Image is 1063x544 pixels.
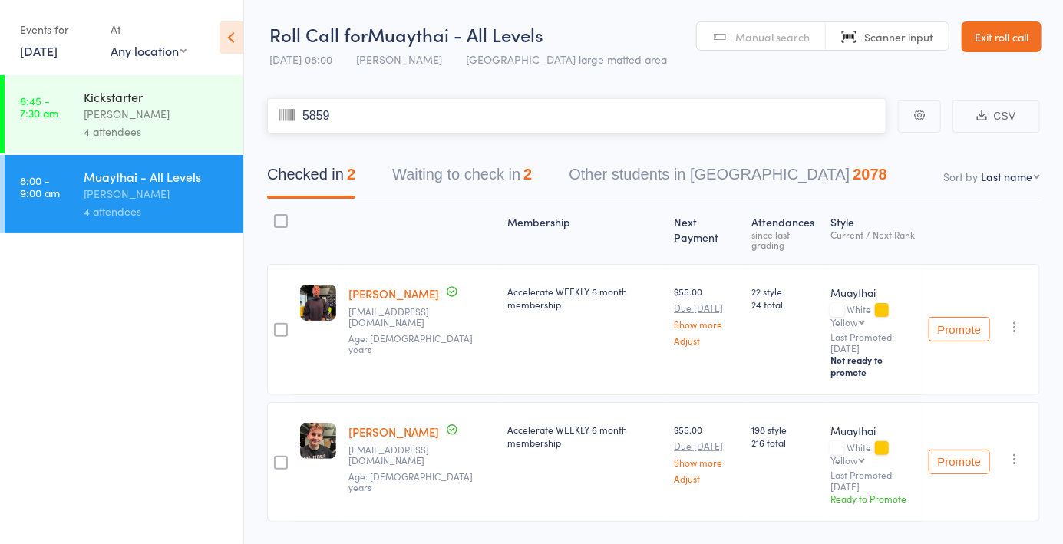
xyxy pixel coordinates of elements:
div: 4 attendees [84,203,230,220]
a: Show more [674,319,739,329]
div: 2 [523,166,532,183]
a: [DATE] [20,42,58,59]
div: 4 attendees [84,123,230,140]
div: Not ready to promote [830,354,916,378]
a: [PERSON_NAME] [348,424,439,440]
a: 8:00 -9:00 amMuaythai - All Levels[PERSON_NAME]4 attendees [5,155,243,233]
span: [PERSON_NAME] [356,51,442,67]
div: [PERSON_NAME] [84,185,230,203]
div: [PERSON_NAME] [84,105,230,123]
button: Waiting to check in2 [392,158,532,199]
div: Last name [981,169,1032,184]
div: Any location [111,42,187,59]
a: Exit roll call [962,21,1042,52]
img: image1714469084.png [300,423,336,459]
small: samrich01@gmail.com [348,444,495,467]
div: $55.00 [674,285,739,345]
span: [DATE] 08:00 [269,51,332,67]
small: Last Promoted: [DATE] [830,331,916,354]
small: Due [DATE] [674,440,739,451]
div: White [830,304,916,327]
span: Manual search [735,29,810,45]
button: Promote [929,317,990,341]
small: Due [DATE] [674,302,739,313]
div: 2 [347,166,355,183]
a: Show more [674,457,739,467]
div: Next Payment [668,206,745,257]
div: Muaythai - All Levels [84,168,230,185]
button: Checked in2 [267,158,355,199]
div: Events for [20,17,95,42]
div: Accelerate WEEKLY 6 month membership [507,423,662,449]
button: CSV [952,100,1040,133]
button: Promote [929,450,990,474]
span: Age: [DEMOGRAPHIC_DATA] years [348,331,473,355]
div: Muaythai [830,423,916,438]
a: Adjust [674,335,739,345]
small: Last Promoted: [DATE] [830,470,916,492]
span: [GEOGRAPHIC_DATA] large matted area [466,51,667,67]
div: Muaythai [830,285,916,300]
div: Kickstarter [84,88,230,105]
span: 198 style [751,423,818,436]
div: Yellow [830,455,857,465]
a: 6:45 -7:30 amKickstarter[PERSON_NAME]4 attendees [5,75,243,153]
span: Muaythai - All Levels [368,21,543,47]
span: 22 style [751,285,818,298]
div: Accelerate WEEKLY 6 month membership [507,285,662,311]
span: 24 total [751,298,818,311]
time: 6:45 - 7:30 am [20,94,58,119]
div: Ready to Promote [830,492,916,505]
input: Scan member card [267,98,886,134]
div: since last grading [751,229,818,249]
small: kirkcraigen@icloud.com [348,306,495,328]
a: Adjust [674,473,739,483]
time: 8:00 - 9:00 am [20,174,60,199]
div: Atten­dances [745,206,824,257]
img: image1752736265.png [300,285,336,321]
span: Scanner input [864,29,933,45]
div: Style [824,206,923,257]
div: $55.00 [674,423,739,483]
a: [PERSON_NAME] [348,285,439,302]
span: Roll Call for [269,21,368,47]
div: Yellow [830,317,857,327]
div: White [830,442,916,465]
span: 216 total [751,436,818,449]
div: Current / Next Rank [830,229,916,239]
label: Sort by [943,169,978,184]
div: 2078 [853,166,887,183]
button: Other students in [GEOGRAPHIC_DATA]2078 [569,158,887,199]
div: Membership [501,206,669,257]
div: At [111,17,187,42]
span: Age: [DEMOGRAPHIC_DATA] years [348,470,473,493]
